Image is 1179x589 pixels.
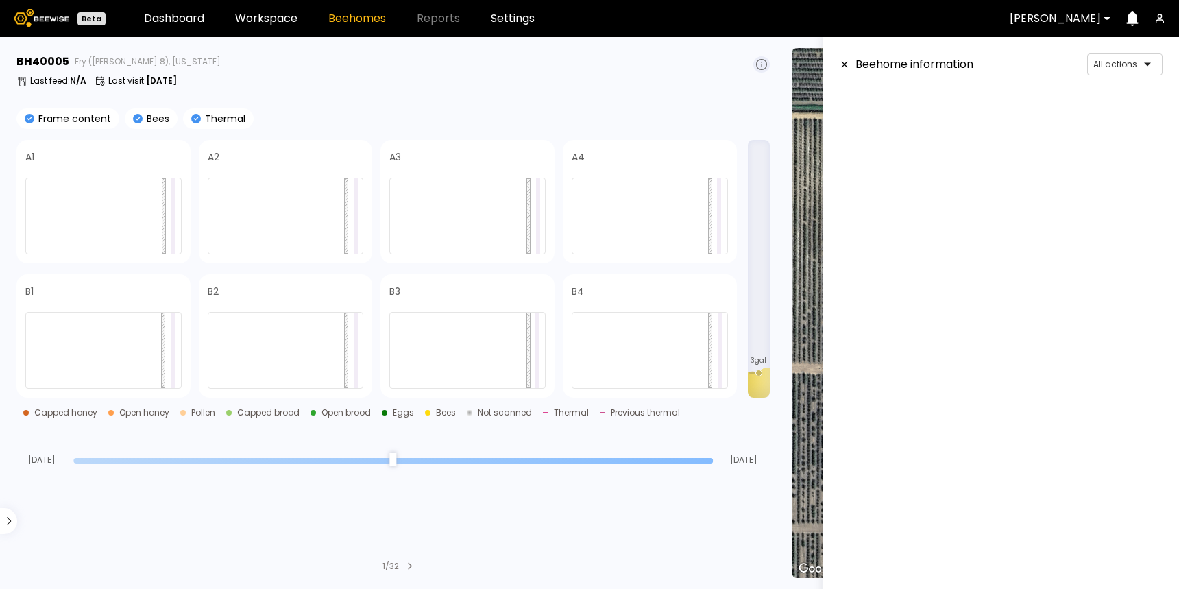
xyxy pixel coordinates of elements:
[119,409,169,417] div: Open honey
[417,13,460,24] span: Reports
[201,114,245,123] p: Thermal
[146,75,177,86] b: [DATE]
[237,409,300,417] div: Capped brood
[389,152,401,162] h4: A3
[321,409,371,417] div: Open brood
[855,59,973,70] h3: Beehome information
[16,56,69,67] h3: BH 40005
[235,13,297,24] a: Workspace
[436,409,456,417] div: Bees
[30,77,86,85] p: Last feed :
[554,409,589,417] div: Thermal
[611,409,680,417] div: Previous thermal
[718,456,770,464] span: [DATE]
[572,152,585,162] h4: A4
[144,13,204,24] a: Dashboard
[382,560,399,573] div: 1 / 32
[208,152,219,162] h4: A2
[77,12,106,25] div: Beta
[16,456,68,464] span: [DATE]
[14,9,69,27] img: Beewise logo
[328,13,386,24] a: Beehomes
[191,409,215,417] div: Pollen
[389,287,400,296] h4: B3
[25,287,34,296] h4: B1
[108,77,177,85] p: Last visit :
[393,409,414,417] div: Eggs
[25,152,34,162] h4: A1
[478,409,532,417] div: Not scanned
[70,75,86,86] b: N/A
[34,409,97,417] div: Capped honey
[491,13,535,24] a: Settings
[208,287,219,296] h4: B2
[143,114,169,123] p: Bees
[795,560,840,578] img: Google
[795,560,840,578] a: Open this area in Google Maps (opens a new window)
[75,58,221,66] span: Fry ([PERSON_NAME] 8), [US_STATE]
[34,114,111,123] p: Frame content
[572,287,584,296] h4: B4
[751,357,766,364] span: 3 gal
